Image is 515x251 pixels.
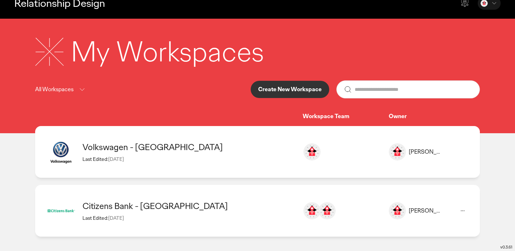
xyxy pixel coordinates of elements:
img: zoe.willems@ogilvy.co.za [303,143,321,161]
div: Last Edited: [82,215,296,221]
img: image [389,143,406,161]
div: Volkswagen - South Africa [82,141,296,153]
div: Citizens Bank - United States [82,200,296,212]
p: Create New Workspace [258,87,322,92]
div: [PERSON_NAME] [409,148,443,156]
p: All Workspaces [35,85,74,94]
div: My Workspaces [71,33,264,70]
div: Owner [389,113,468,120]
img: kelly.hanratty@ogilvy.com [303,202,321,219]
img: image [47,196,75,225]
img: stephen.partridge@ogilvy.com [318,202,336,219]
div: Last Edited: [82,156,296,162]
button: Create New Workspace [251,81,329,98]
span: [DATE] [108,215,124,221]
img: image [47,138,75,166]
div: Workspace Team [303,113,389,120]
span: [DATE] [108,156,124,162]
div: [PERSON_NAME] [409,207,443,215]
img: image [389,202,406,219]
